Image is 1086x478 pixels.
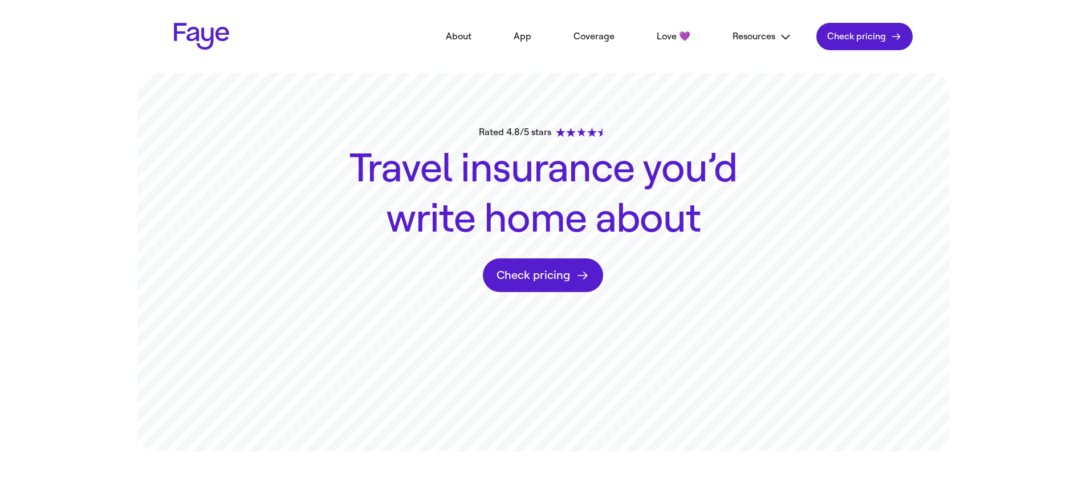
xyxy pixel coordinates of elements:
[715,24,808,50] button: Resources
[429,24,489,49] a: About
[497,24,548,49] a: App
[174,23,230,50] a: Faye Logo
[556,24,632,49] a: Coverage
[338,144,749,244] h1: Travel insurance you’d write home about
[479,125,607,139] div: Rated 4.8/5 stars
[640,24,707,49] a: Love 💜
[816,23,912,50] a: Check pricing
[483,258,603,292] a: Check pricing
